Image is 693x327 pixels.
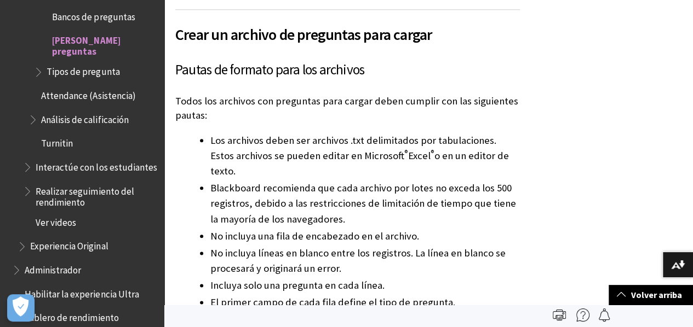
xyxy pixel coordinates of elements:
li: No incluya una fila de encabezado en el archivo. [210,229,520,244]
span: Tablero de rendimiento [25,309,118,324]
span: Experiencia Original [30,237,108,252]
span: [PERSON_NAME] preguntas [52,31,157,57]
span: Ver videos [36,213,76,228]
span: Realizar seguimiento del rendimiento [36,182,157,208]
sup: ® [431,148,434,157]
li: Incluya solo una pregunta en cada línea. [210,278,520,293]
li: No incluya líneas en blanco entre los registros. La línea en blanco se procesará y originará un e... [210,246,520,276]
img: More help [576,308,589,322]
span: Habilitar la experiencia Ultra [25,285,139,300]
span: Bancos de preguntas [52,8,135,22]
a: Volver arriba [609,285,693,305]
span: Administrador [25,261,81,276]
span: Turnitin [41,135,73,149]
h3: Pautas de formato para los archivos [175,60,520,80]
span: Attendance (Asistencia) [41,86,135,101]
img: Follow this page [598,308,611,322]
li: Los archivos deben ser archivos .txt delimitados por tabulaciones. Estos archivos se pueden edita... [210,133,520,179]
h2: Crear un archivo de preguntas para cargar [175,9,520,46]
button: Abrir preferencias [7,294,35,322]
img: Print [553,308,566,322]
span: Tipos de pregunta [47,63,119,78]
p: Todos los archivos con preguntas para cargar deben cumplir con las siguientes pautas: [175,94,520,122]
span: Interactúe con los estudiantes [36,158,157,173]
span: Análisis de calificación [41,110,128,125]
li: El primer campo de cada fila define el tipo de pregunta. [210,295,520,310]
sup: ® [404,148,408,157]
li: Blackboard recomienda que cada archivo por lotes no exceda los 500 registros, debido a las restri... [210,180,520,226]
